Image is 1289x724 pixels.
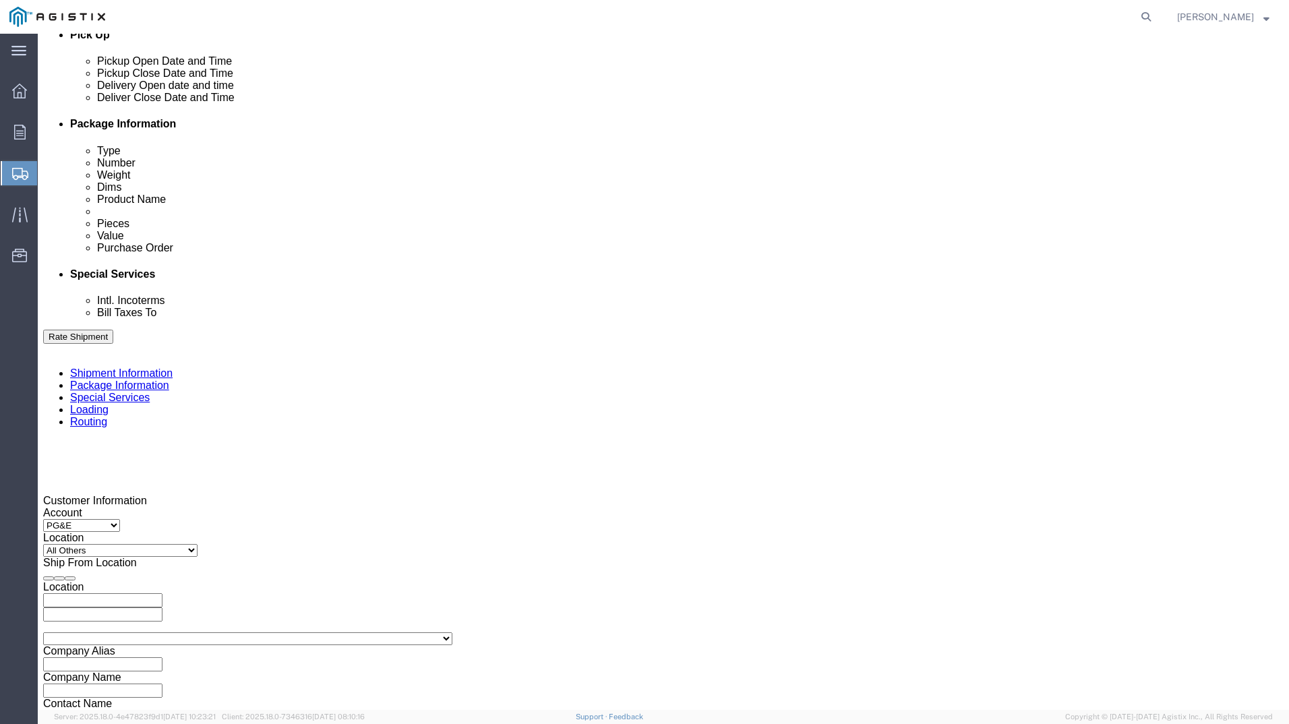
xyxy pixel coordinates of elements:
[222,713,365,721] span: Client: 2025.18.0-7346316
[163,713,216,721] span: [DATE] 10:23:21
[1065,711,1273,723] span: Copyright © [DATE]-[DATE] Agistix Inc., All Rights Reserved
[54,713,216,721] span: Server: 2025.18.0-4e47823f9d1
[1176,9,1270,25] button: [PERSON_NAME]
[576,713,609,721] a: Support
[312,713,365,721] span: [DATE] 08:10:16
[609,713,643,721] a: Feedback
[1177,9,1254,24] span: Ken Callaway
[9,7,105,27] img: logo
[38,34,1289,710] iframe: FS Legacy Container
